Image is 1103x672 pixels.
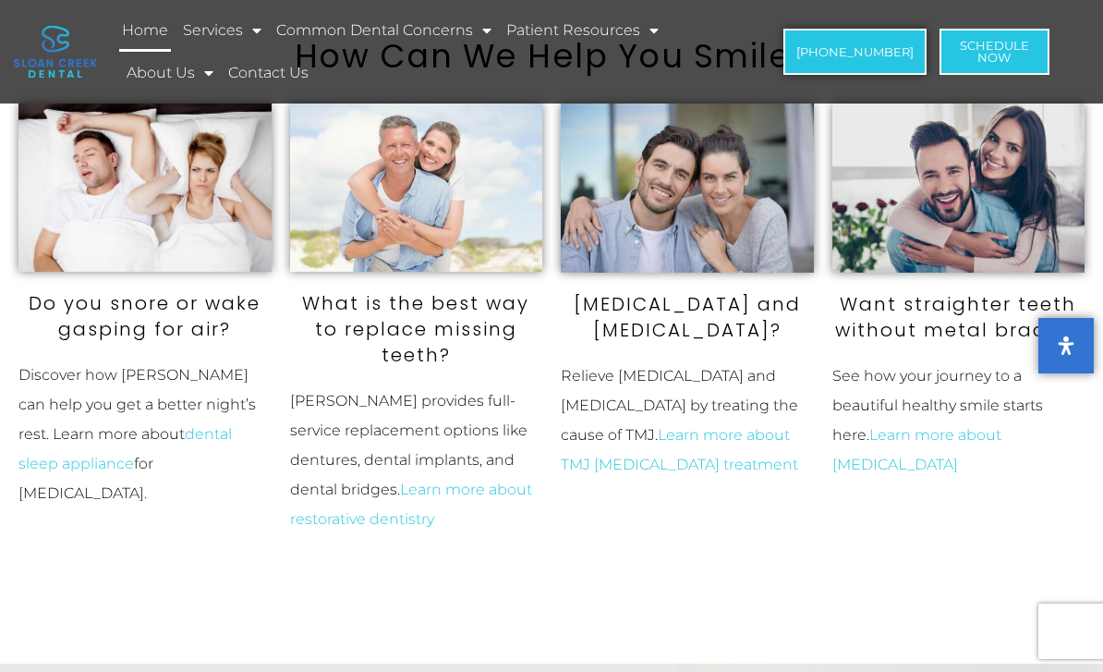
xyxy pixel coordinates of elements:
nav: Menu [119,9,755,94]
a: Contact Us [225,52,311,94]
a: Common Dental Concerns [273,9,494,52]
img: Restless Sleeping Due to Sleep Apnea [18,104,272,272]
a: Services [180,9,264,52]
h3: Do you snore or wake gasping for air? [18,290,272,342]
img: Couple Happy with Big smile [561,104,814,273]
a: Learn more about TMJ [MEDICAL_DATA] treatment [561,426,798,473]
h3: Want straighter teeth without metal braces? [832,291,1085,343]
a: About Us [124,52,216,94]
p: See how your journey to a beautiful healthy smile starts here. [832,361,1085,480]
p: Discover how [PERSON_NAME] can help you get a better night’s rest. Learn more about for [MEDICAL_... [18,360,272,508]
a: Home [119,9,171,52]
span: [PHONE_NUMBER] [796,46,914,58]
a: ScheduleNow [939,29,1049,75]
p: Relieve [MEDICAL_DATA] and [MEDICAL_DATA] by treating the cause of TMJ. [561,361,814,480]
p: [PERSON_NAME] provides full-service replacement options like dentures, dental implants, and denta... [290,386,543,534]
h3: What is the best way to replace missing teeth? [290,290,543,368]
h3: [MEDICAL_DATA] and [MEDICAL_DATA]? [561,291,814,343]
img: happy-couple-having-fun-together FP [290,104,543,272]
img: Six Month Smiles Couple [832,104,1085,273]
button: Open Accessibility Panel [1038,318,1094,373]
span: Schedule Now [960,40,1029,64]
a: Learn more about [MEDICAL_DATA] [832,426,1001,473]
a: Patient Resources [503,9,661,52]
img: logo [14,26,97,78]
a: [PHONE_NUMBER] [783,29,927,75]
a: Learn more about restorative dentistry [290,481,532,528]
